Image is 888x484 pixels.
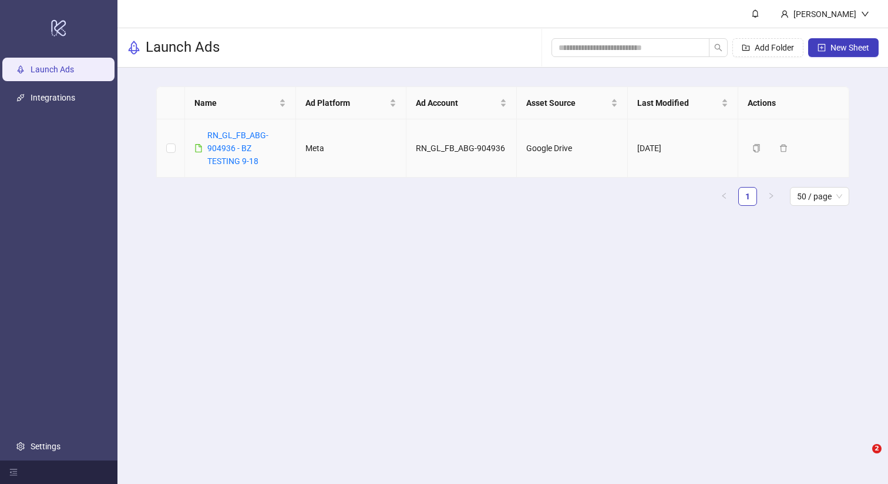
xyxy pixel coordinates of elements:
[797,188,842,205] span: 50 / page
[848,444,876,472] iframe: Intercom live chat
[31,65,74,74] a: Launch Ads
[779,144,788,152] span: delete
[738,187,757,206] li: 1
[768,192,775,199] span: right
[194,144,203,152] span: file
[762,187,781,206] li: Next Page
[194,96,276,109] span: Name
[9,468,18,476] span: menu-fold
[31,93,75,102] a: Integrations
[721,192,728,199] span: left
[715,187,734,206] li: Previous Page
[762,187,781,206] button: right
[789,8,861,21] div: [PERSON_NAME]
[861,10,869,18] span: down
[628,119,738,178] td: [DATE]
[752,144,761,152] span: copy
[296,119,406,178] td: Meta
[296,87,406,119] th: Ad Platform
[406,87,517,119] th: Ad Account
[517,87,627,119] th: Asset Source
[872,444,882,453] span: 2
[755,43,794,52] span: Add Folder
[732,38,803,57] button: Add Folder
[714,44,722,52] span: search
[406,119,517,178] td: RN_GL_FB_ABG-904936
[628,87,738,119] th: Last Modified
[738,87,849,119] th: Actions
[637,96,719,109] span: Last Modified
[739,188,756,205] a: 1
[751,9,759,18] span: bell
[526,96,608,109] span: Asset Source
[742,44,750,52] span: folder-add
[517,119,627,178] td: Google Drive
[416,96,497,109] span: Ad Account
[146,38,220,57] h3: Launch Ads
[31,442,60,451] a: Settings
[715,187,734,206] button: left
[830,43,869,52] span: New Sheet
[790,187,849,206] div: Page Size
[808,38,879,57] button: New Sheet
[207,131,268,166] a: RN_GL_FB_ABG-904936 - BZ TESTING 9-18
[185,87,295,119] th: Name
[127,41,141,55] span: rocket
[305,96,387,109] span: Ad Platform
[781,10,789,18] span: user
[818,44,826,52] span: plus-square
